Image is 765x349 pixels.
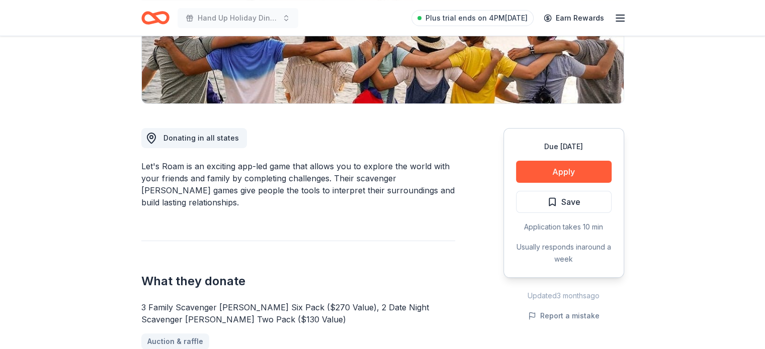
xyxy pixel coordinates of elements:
a: Home [141,6,169,30]
h2: What they donate [141,273,455,289]
div: Updated 3 months ago [503,290,624,302]
span: Plus trial ends on 4PM[DATE] [426,12,528,24]
a: Earn Rewards [538,9,610,27]
button: Apply [516,161,612,183]
div: Application takes 10 min [516,221,612,233]
button: Hand Up Holiday Dinner and Auction [178,8,298,28]
span: Donating in all states [163,134,239,142]
div: Usually responds in around a week [516,241,612,265]
div: Due [DATE] [516,141,612,153]
a: Plus trial ends on 4PM[DATE] [411,10,534,26]
div: 3 Family Scavenger [PERSON_NAME] Six Pack ($270 Value), 2 Date Night Scavenger [PERSON_NAME] Two ... [141,301,455,325]
span: Hand Up Holiday Dinner and Auction [198,12,278,24]
button: Report a mistake [528,310,600,322]
div: Let's Roam is an exciting app-led game that allows you to explore the world with your friends and... [141,160,455,208]
span: Save [561,195,580,208]
button: Save [516,191,612,213]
